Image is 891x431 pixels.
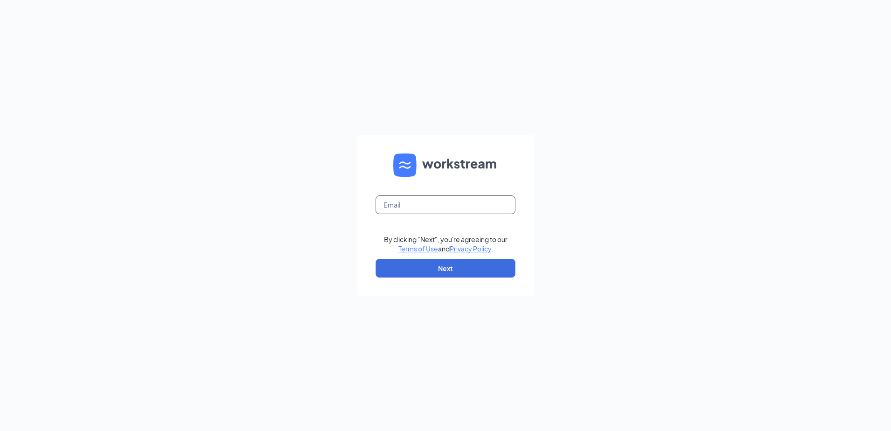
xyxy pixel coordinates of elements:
[376,259,515,278] button: Next
[384,235,507,253] div: By clicking "Next", you're agreeing to our and .
[376,195,515,214] input: Email
[393,153,498,177] img: WS logo and Workstream text
[398,244,438,253] a: Terms of Use
[450,244,491,253] a: Privacy Policy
